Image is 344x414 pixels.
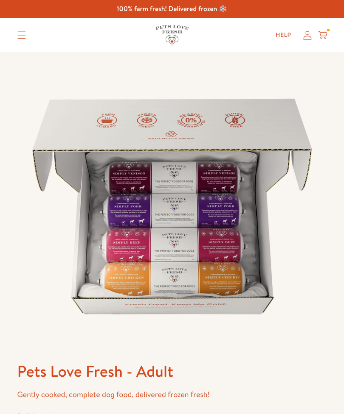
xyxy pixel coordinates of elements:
h1: Pets Love Fresh - Adult [17,361,327,381]
summary: Translation missing: en.sections.header.menu [11,25,33,46]
img: Pets Love Fresh [155,25,189,45]
p: Gently cooked, complete dog food, delivered frozen fresh! [17,388,327,401]
a: Help [269,27,298,44]
img: Pets Love Fresh - Adult [17,52,327,361]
